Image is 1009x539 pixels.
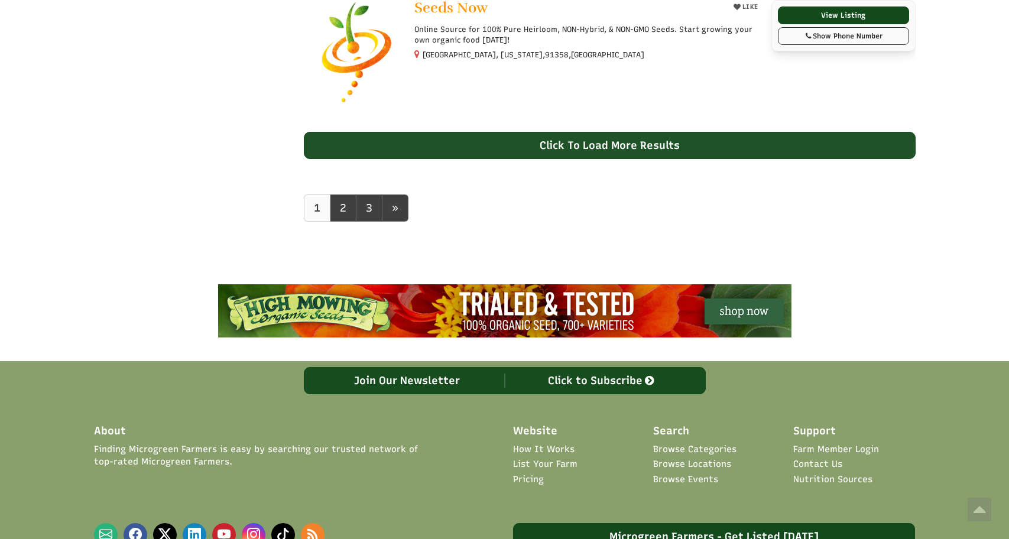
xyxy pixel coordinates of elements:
[793,443,879,456] a: Farm Member Login
[505,374,699,388] div: Click to Subscribe
[778,7,909,24] a: View Listing
[304,367,706,394] a: Join Our Newsletter Click to Subscribe
[310,374,505,388] div: Join Our Newsletter
[741,2,758,10] span: LIKE
[513,443,575,456] a: How It Works
[513,424,557,439] span: Website
[304,132,916,159] div: Click To Load More Results
[423,50,644,59] small: [GEOGRAPHIC_DATA], [US_STATE], ,
[392,202,398,215] span: »
[314,202,320,215] b: 1
[793,458,842,470] a: Contact Us
[382,194,408,222] a: next
[414,24,763,46] p: Online Source for 100% Pure Heirloom, NON-Hybrid, & NON-GMO Seeds. Start growing your own organic...
[330,194,356,222] a: 2
[793,424,836,439] span: Support
[218,284,791,337] img: High
[571,50,644,60] span: [GEOGRAPHIC_DATA]
[545,50,569,60] span: 91358
[513,458,578,470] a: List Your Farm
[356,194,382,222] a: 3
[653,424,689,439] span: Search
[94,424,126,439] span: About
[513,473,544,486] a: Pricing
[94,443,426,469] span: Finding Microgreen Farmers is easy by searching our trusted network of top-rated Microgreen Farmers.
[784,31,903,41] div: Show Phone Number
[653,443,737,456] a: Browse Categories
[793,473,872,486] a: Nutrition Sources
[653,458,731,470] a: Browse Locations
[304,194,330,222] a: 1
[653,473,718,486] a: Browse Events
